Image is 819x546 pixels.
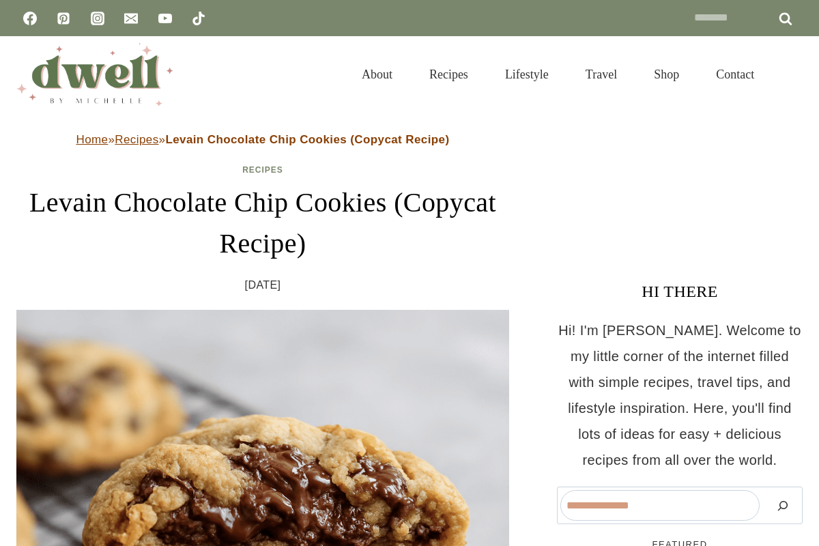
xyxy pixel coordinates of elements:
[411,51,487,98] a: Recipes
[152,5,179,32] a: YouTube
[16,5,44,32] a: Facebook
[76,133,450,146] span: » »
[766,490,799,521] button: Search
[698,51,773,98] a: Contact
[557,317,803,473] p: Hi! I'm [PERSON_NAME]. Welcome to my little corner of the internet filled with simple recipes, tr...
[245,275,281,296] time: [DATE]
[343,51,773,98] nav: Primary Navigation
[242,165,283,175] a: Recipes
[557,279,803,304] h3: HI THERE
[16,43,173,106] img: DWELL by michelle
[165,133,449,146] strong: Levain Chocolate Chip Cookies (Copycat Recipe)
[117,5,145,32] a: Email
[16,182,509,264] h1: Levain Chocolate Chip Cookies (Copycat Recipe)
[487,51,567,98] a: Lifestyle
[185,5,212,32] a: TikTok
[84,5,111,32] a: Instagram
[50,5,77,32] a: Pinterest
[567,51,635,98] a: Travel
[635,51,698,98] a: Shop
[115,133,158,146] a: Recipes
[343,51,411,98] a: About
[779,63,803,86] button: View Search Form
[76,133,109,146] a: Home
